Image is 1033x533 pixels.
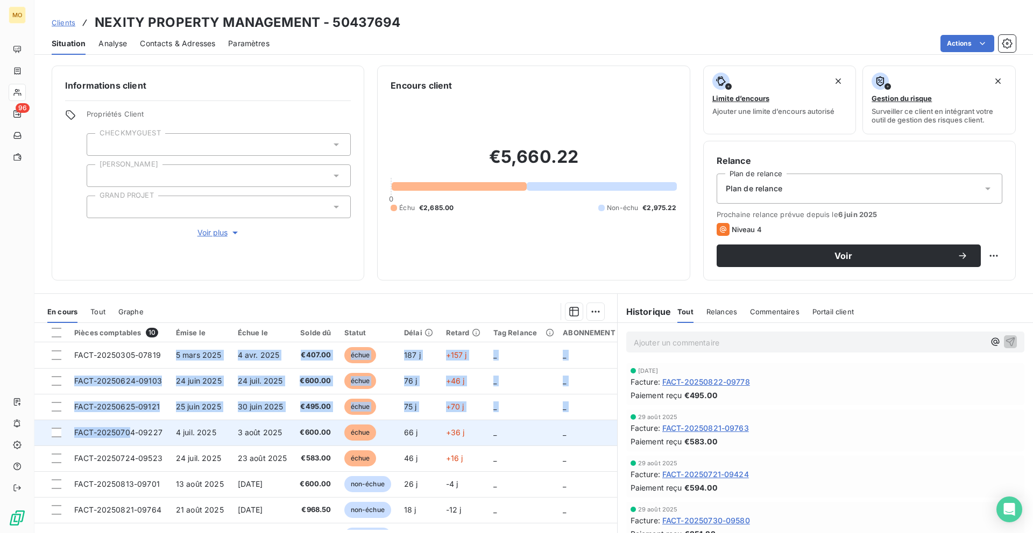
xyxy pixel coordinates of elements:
[493,328,550,337] div: Tag Relance
[750,307,799,316] span: Commentaires
[87,227,351,239] button: Voir plus
[404,428,418,437] span: 66 j
[95,13,401,32] h3: NEXITY PROPERTY MANAGEMENT - 50437694
[74,350,161,359] span: FACT-20250305-07819
[631,436,682,447] span: Paiement reçu
[493,453,497,463] span: _
[176,453,221,463] span: 24 juil. 2025
[563,505,566,514] span: _
[404,376,418,385] span: 76 j
[300,376,331,386] span: €600.00
[65,79,351,92] h6: Informations client
[631,390,682,401] span: Paiement reçu
[74,428,162,437] span: FACT-20250704-09227
[399,203,415,213] span: Échu
[238,453,287,463] span: 23 août 2025
[344,450,377,466] span: échue
[446,453,463,463] span: +16 j
[706,307,737,316] span: Relances
[176,376,222,385] span: 24 juin 2025
[300,479,331,489] span: €600.00
[300,350,331,361] span: €407.00
[812,307,854,316] span: Portail client
[446,479,458,488] span: -4 j
[872,107,1007,124] span: Surveiller ce client en intégrant votre outil de gestion des risques client.
[391,146,676,178] h2: €5,660.22
[563,479,566,488] span: _
[176,350,222,359] span: 5 mars 2025
[638,460,678,466] span: 29 août 2025
[726,183,782,194] span: Plan de relance
[493,376,497,385] span: _
[74,505,161,514] span: FACT-20250821-09764
[344,328,391,337] div: Statut
[404,479,418,488] span: 26 j
[176,505,224,514] span: 21 août 2025
[74,479,160,488] span: FACT-20250813-09701
[238,402,284,411] span: 30 juin 2025
[176,428,216,437] span: 4 juil. 2025
[631,469,660,480] span: Facture :
[74,328,163,337] div: Pièces comptables
[16,103,30,113] span: 96
[677,307,694,316] span: Tout
[563,453,566,463] span: _
[238,428,282,437] span: 3 août 2025
[300,427,331,438] span: €600.00
[9,6,26,24] div: MO
[176,402,221,411] span: 25 juin 2025
[493,402,497,411] span: _
[344,373,377,389] span: échue
[238,479,263,488] span: [DATE]
[563,350,566,359] span: _
[96,140,104,149] input: Ajouter une valeur
[300,453,331,464] span: €583.00
[662,469,749,480] span: FACT-20250721-09424
[446,376,465,385] span: +46 j
[74,376,162,385] span: FACT-20250624-09103
[389,195,393,203] span: 0
[638,506,678,513] span: 29 août 2025
[52,18,75,27] span: Clients
[872,94,932,103] span: Gestion du risque
[838,210,878,219] span: 6 juin 2025
[662,515,750,526] span: FACT-20250730-09580
[118,307,144,316] span: Graphe
[712,107,834,116] span: Ajouter une limite d’encours autorisé
[446,350,467,359] span: +157 j
[717,244,981,267] button: Voir
[146,328,158,337] span: 10
[662,422,749,434] span: FACT-20250821-09763
[238,505,263,514] span: [DATE]
[74,402,160,411] span: FACT-20250625-09121
[493,479,497,488] span: _
[563,328,645,337] div: ABONNEMENT NEXITY
[607,203,638,213] span: Non-échu
[98,38,127,49] span: Analyse
[300,505,331,515] span: €968.50
[446,328,480,337] div: Retard
[717,154,1002,167] h6: Relance
[563,402,566,411] span: _
[493,350,497,359] span: _
[684,436,717,447] span: €583.00
[446,402,464,411] span: +70 j
[662,376,750,387] span: FACT-20250822-09778
[47,307,77,316] span: En cours
[703,66,857,134] button: Limite d’encoursAjouter une limite d’encours autorisé
[404,505,416,514] span: 18 j
[712,94,769,103] span: Limite d’encours
[404,350,421,359] span: 187 j
[90,307,105,316] span: Tout
[87,110,351,125] span: Propriétés Client
[642,203,676,213] span: €2,975.22
[52,17,75,28] a: Clients
[300,401,331,412] span: €495.00
[493,505,497,514] span: _
[940,35,994,52] button: Actions
[404,453,418,463] span: 46 j
[404,328,433,337] div: Délai
[238,376,283,385] span: 24 juil. 2025
[238,350,280,359] span: 4 avr. 2025
[638,368,659,374] span: [DATE]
